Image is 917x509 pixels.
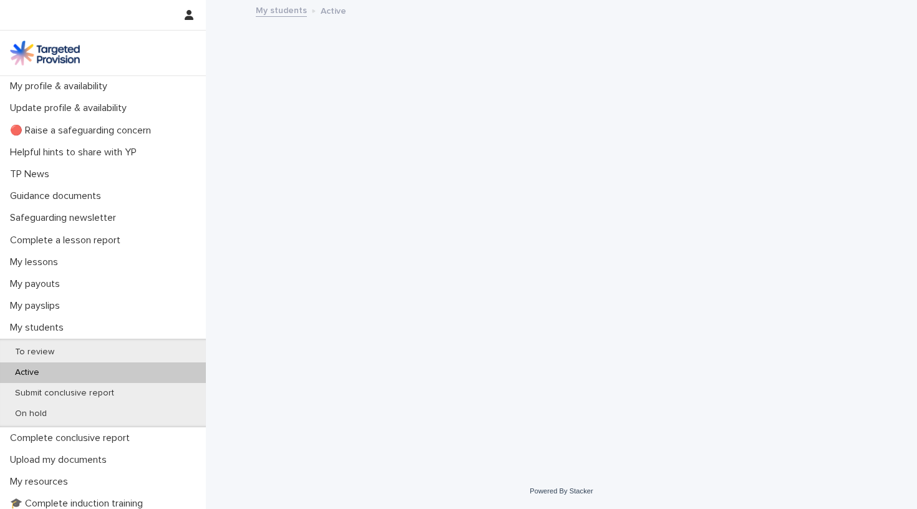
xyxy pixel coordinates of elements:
a: Powered By Stacker [530,487,593,495]
p: Active [5,367,49,378]
p: My profile & availability [5,80,117,92]
p: Helpful hints to share with YP [5,147,147,158]
p: Submit conclusive report [5,388,124,399]
a: My students [256,2,307,17]
p: Guidance documents [5,190,111,202]
p: My lessons [5,256,68,268]
p: TP News [5,168,59,180]
p: My students [5,322,74,334]
p: My resources [5,476,78,488]
img: M5nRWzHhSzIhMunXDL62 [10,41,80,65]
p: Safeguarding newsletter [5,212,126,224]
p: On hold [5,409,57,419]
p: My payouts [5,278,70,290]
p: Upload my documents [5,454,117,466]
p: Complete a lesson report [5,235,130,246]
p: Update profile & availability [5,102,137,114]
p: To review [5,347,64,357]
p: 🔴 Raise a safeguarding concern [5,125,161,137]
p: Active [321,3,346,17]
p: Complete conclusive report [5,432,140,444]
p: My payslips [5,300,70,312]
